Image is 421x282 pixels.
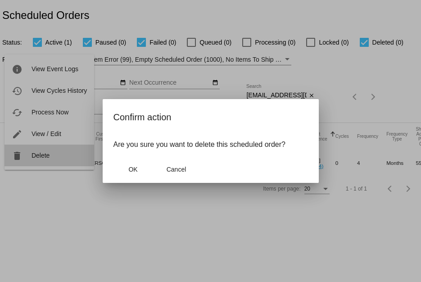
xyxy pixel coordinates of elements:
[113,110,308,124] h2: Confirm action
[113,141,308,149] p: Are you sure you want to delete this scheduled order?
[113,161,153,177] button: Close dialog
[167,166,186,173] span: Cancel
[157,161,196,177] button: Close dialog
[128,166,137,173] span: OK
